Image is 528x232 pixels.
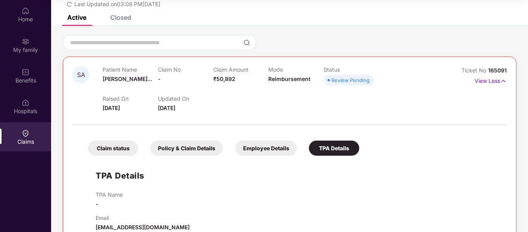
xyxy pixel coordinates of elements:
p: View Less [475,75,507,85]
div: Claim status [88,141,138,156]
p: Mode [268,66,324,73]
span: Reimbursement [268,76,310,82]
img: svg+xml;base64,PHN2ZyB4bWxucz0iaHR0cDovL3d3dy53My5vcmcvMjAwMC9zdmciIHdpZHRoPSIxNyIgaGVpZ2h0PSIxNy... [500,77,507,85]
img: svg+xml;base64,PHN2ZyBpZD0iSG9zcGl0YWxzIiB4bWxucz0iaHR0cDovL3d3dy53My5vcmcvMjAwMC9zdmciIHdpZHRoPS... [22,99,29,107]
h1: TPA Details [96,169,144,182]
img: svg+xml;base64,PHN2ZyBpZD0iU2VhcmNoLTMyeDMyIiB4bWxucz0iaHR0cDovL3d3dy53My5vcmcvMjAwMC9zdmciIHdpZH... [243,40,250,46]
p: Updated On [158,95,213,102]
span: [EMAIL_ADDRESS][DOMAIN_NAME] [96,224,190,230]
p: Patient Name [103,66,158,73]
span: [DATE] [158,105,175,111]
p: Status [324,66,379,73]
p: Raised On [103,95,158,102]
span: ₹50,892 [213,76,235,82]
div: Closed [110,14,131,21]
p: Claim Amount [213,66,269,73]
img: svg+xml;base64,PHN2ZyBpZD0iSG9tZSIgeG1sbnM9Imh0dHA6Ly93d3cudzMub3JnLzIwMDAvc3ZnIiB3aWR0aD0iMjAiIG... [22,7,29,15]
span: [DATE] [103,105,120,111]
div: Policy & Claim Details [150,141,223,156]
span: - [158,76,161,82]
span: 165091 [488,67,507,74]
span: SA [77,72,85,78]
span: Last Updated on 03:08 PM[DATE] [74,1,160,7]
img: svg+xml;base64,PHN2ZyB3aWR0aD0iMjAiIGhlaWdodD0iMjAiIHZpZXdCb3g9IjAgMCAyMCAyMCIgZmlsbD0ibm9uZSIgeG... [22,38,29,45]
p: Claim No [158,66,213,73]
span: Ticket No [461,67,488,74]
span: - [96,201,98,207]
div: Active [67,14,86,21]
div: Employee Details [235,141,297,156]
span: [PERSON_NAME]... [103,76,152,82]
div: Review Pending [331,76,370,84]
p: TPA Name [96,191,123,198]
div: TPA Details [309,141,359,156]
img: svg+xml;base64,PHN2ZyBpZD0iQmVuZWZpdHMiIHhtbG5zPSJodHRwOi8vd3d3LnczLm9yZy8yMDAwL3N2ZyIgd2lkdGg9Ij... [22,68,29,76]
img: svg+xml;base64,PHN2ZyBpZD0iQ2xhaW0iIHhtbG5zPSJodHRwOi8vd3d3LnczLm9yZy8yMDAwL3N2ZyIgd2lkdGg9IjIwIi... [22,129,29,137]
p: Email [96,215,190,221]
span: redo [67,1,72,7]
